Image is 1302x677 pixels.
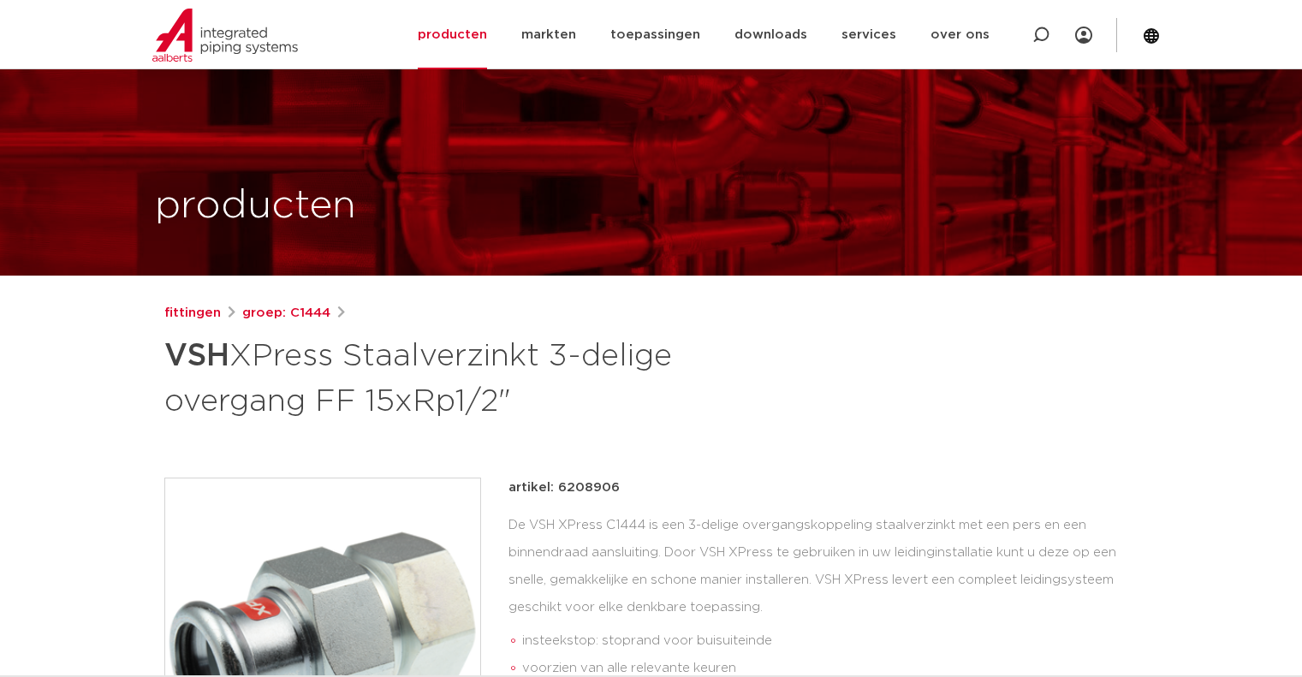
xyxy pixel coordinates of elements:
strong: VSH [164,341,229,371]
a: fittingen [164,303,221,324]
li: insteekstop: stoprand voor buisuiteinde [522,627,1139,655]
h1: XPress Staalverzinkt 3-delige overgang FF 15xRp1/2" [164,330,807,423]
h1: producten [155,179,356,234]
a: groep: C1444 [242,303,330,324]
p: artikel: 6208906 [508,478,620,498]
